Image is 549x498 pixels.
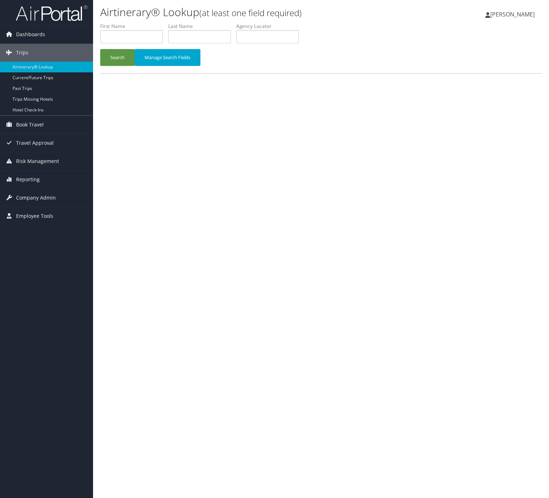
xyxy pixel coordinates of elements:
[490,10,535,18] span: [PERSON_NAME]
[16,116,44,134] span: Book Travel
[485,4,542,25] a: [PERSON_NAME]
[135,49,200,66] button: Manage Search Fields
[100,23,168,30] label: First Name
[16,44,28,62] span: Trips
[100,5,395,20] h1: Airtinerary® Lookup
[16,5,87,21] img: airportal-logo.png
[16,189,56,207] span: Company Admin
[16,134,54,152] span: Travel Approval
[16,207,53,225] span: Employee Tools
[16,25,45,43] span: Dashboards
[100,49,135,66] button: Search
[199,7,302,19] small: (at least one field required)
[16,152,59,170] span: Risk Management
[16,171,40,188] span: Reporting
[236,23,304,30] label: Agency Locator
[168,23,236,30] label: Last Name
